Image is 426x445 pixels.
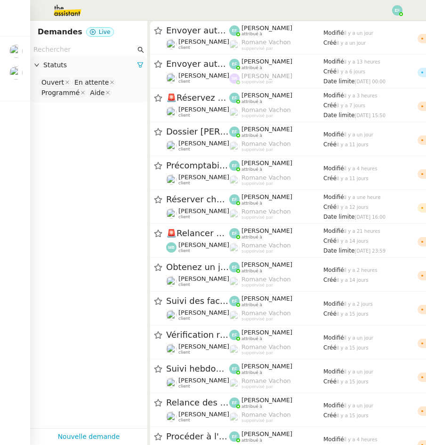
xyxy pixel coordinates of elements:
span: il y a 4 heures [344,437,378,442]
span: attribué à [241,235,262,240]
app-user-label: attribué à [229,193,323,206]
span: [PERSON_NAME] [178,309,229,316]
span: il y a une heure [344,195,381,200]
app-user-label: attribué à [229,430,323,443]
span: Obtenez un jeu de clefs pour la cave [166,263,229,271]
span: il y a un jour [344,31,373,36]
span: [PERSON_NAME] [241,72,292,79]
span: Créé [323,412,337,419]
span: [PERSON_NAME] [241,295,292,302]
span: il y a un jour [344,132,373,137]
img: users%2F8b5K4WuLB4fkrqH4og3fBdCrwGs1%2Favatar%2F1516943936898.jpeg [166,107,177,117]
span: Modifié [323,368,344,375]
span: attribué à [241,336,262,342]
img: svg [229,431,240,442]
div: En attente [74,78,109,87]
img: svg [229,397,240,408]
span: il y a 15 jours [337,379,369,384]
app-user-label: suppervisé par [229,411,323,423]
span: Créé [323,204,337,210]
div: Aide [90,88,104,97]
span: Date limite [323,214,354,220]
a: Nouvelle demande [58,431,120,442]
img: users%2FyQfMwtYgTqhRP2YHWHmG2s2LYaD3%2Favatar%2Fprofile-pic.png [229,175,240,185]
span: il y a 3 heures [344,93,378,98]
span: attribué à [241,65,262,71]
span: Romane Vachon [241,411,291,418]
app-user-label: suppervisé par [229,106,323,119]
img: svg [229,127,240,137]
img: svg [229,262,240,272]
div: Statuts [30,56,147,74]
span: Modifié [323,402,344,409]
app-user-label: attribué à [229,24,323,37]
span: Créé [323,102,337,109]
app-user-detailed-label: client [166,38,229,50]
span: Statuts [43,60,137,71]
img: svg [229,59,240,69]
img: users%2FSg6jQljroSUGpSfKFUOPmUmNaZ23%2Favatar%2FUntitled.png [166,344,177,354]
app-user-detailed-label: client [166,72,229,84]
img: users%2FyQfMwtYgTqhRP2YHWHmG2s2LYaD3%2Favatar%2Fprofile-pic.png [229,107,240,118]
div: Ouvert [41,78,64,87]
span: [DATE] 23:59 [354,248,386,254]
span: Romane Vachon [241,242,291,249]
span: suppervisé par [241,46,273,51]
span: [PERSON_NAME] [178,72,229,79]
img: users%2FyQfMwtYgTqhRP2YHWHmG2s2LYaD3%2Favatar%2Fprofile-pic.png [229,277,240,287]
img: users%2FSg6jQljroSUGpSfKFUOPmUmNaZ23%2Favatar%2FUntitled.png [166,310,177,320]
app-user-detailed-label: client [166,207,229,220]
span: Relancer Flying Blue pour créditer des miles [166,229,229,238]
span: [PERSON_NAME] [178,38,229,45]
span: [PERSON_NAME] [178,174,229,181]
img: users%2FyQfMwtYgTqhRP2YHWHmG2s2LYaD3%2Favatar%2Fprofile-pic.png [229,378,240,389]
span: suppervisé par [241,147,273,152]
span: Romane Vachon [241,276,291,283]
app-user-label: attribué à [229,159,323,172]
span: Modifié [323,92,344,99]
span: il y a un jour [344,369,373,374]
img: users%2FQNmrJKjvCnhZ9wRJPnUNc9lj8eE3%2Favatar%2F5ca36b56-0364-45de-a850-26ae83da85f1 [9,66,23,79]
span: Créé [323,68,337,75]
img: users%2Fx9OnqzEMlAUNG38rkK8jkyzjKjJ3%2Favatar%2F1516609952611.jpeg [9,45,23,58]
img: svg [229,364,240,374]
span: suppervisé par [241,249,273,254]
span: suppervisé par [241,384,273,389]
span: Romane Vachon [241,343,291,350]
span: Romane Vachon [241,174,291,181]
span: Réservez vol et hôtel pour [GEOGRAPHIC_DATA] / [GEOGRAPHIC_DATA] // Banyan [166,94,229,102]
span: Romane Vachon [241,106,291,113]
span: Modifié [323,58,344,65]
app-user-detailed-label: client [166,140,229,152]
span: Date limite [323,247,354,254]
span: [PERSON_NAME] [241,24,292,32]
span: Créé [323,141,337,148]
span: [PERSON_NAME] [178,411,229,418]
span: Romane Vachon [241,377,291,384]
img: svg [229,296,240,306]
span: [PERSON_NAME] [241,126,292,133]
app-user-detailed-label: client [166,241,229,254]
img: svg [229,25,240,36]
span: [PERSON_NAME] [178,140,229,147]
span: Créé [323,238,337,244]
span: il y a un jour [337,40,366,46]
span: il y a 6 jours [337,69,365,74]
span: attribué à [241,32,262,37]
span: [PERSON_NAME] [241,329,292,336]
span: attribué à [241,302,262,308]
span: il y a 13 heures [344,59,380,64]
span: il y a un jour [344,335,373,341]
span: Modifié [323,194,344,200]
span: Modifié [323,267,344,273]
span: client [178,45,190,50]
span: suppervisé par [241,181,273,186]
span: il y a 4 heures [344,166,378,171]
span: client [178,350,190,355]
app-user-label: attribué à [229,329,323,341]
span: il y a 2 jours [344,302,373,307]
span: Envoyer autorisation signature - [PERSON_NAME] [166,26,229,35]
span: suppervisé par [241,418,273,423]
span: il y a 2 heures [344,268,378,273]
span: Date limite [323,78,354,85]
